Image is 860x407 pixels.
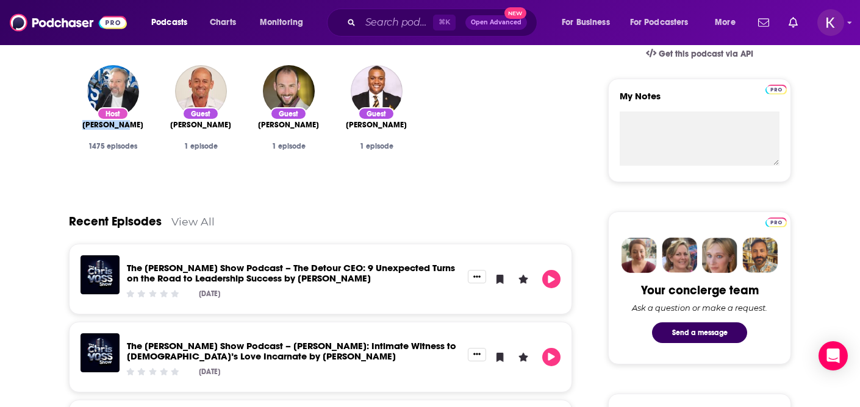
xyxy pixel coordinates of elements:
[753,12,774,33] a: Show notifications dropdown
[514,270,532,288] button: Leave a Rating
[620,90,779,111] label: My Notes
[765,83,787,94] a: Pro website
[514,348,532,366] button: Leave a Rating
[662,238,697,273] img: Barbara Profile
[504,7,526,19] span: New
[433,15,456,30] span: ⌘ K
[171,215,215,228] a: View All
[210,14,236,31] span: Charts
[706,13,751,32] button: open menu
[346,120,407,130] span: [PERSON_NAME]
[10,11,127,34] img: Podchaser - Follow, Share and Rate Podcasts
[358,107,395,120] div: Guest
[622,13,706,32] button: open menu
[641,283,759,298] div: Your concierge team
[659,49,753,59] span: Get this podcast via API
[468,270,486,283] button: Show More Button
[82,120,143,130] a: Chris Voss
[182,107,219,120] div: Guest
[125,367,181,376] div: Community Rating: 0 out of 5
[170,120,231,130] a: Dex Randall
[81,255,120,294] img: The Chris Voss Show Podcast – The Detour CEO: 9 Unexpected Turns on the Road to Leadership Succes...
[765,216,787,227] a: Pro website
[143,13,203,32] button: open menu
[170,120,231,130] span: [PERSON_NAME]
[175,65,227,117] img: Dex Randall
[632,303,767,313] div: Ask a question or make a request.
[342,142,410,150] div: 1 episode
[260,14,303,31] span: Monitoring
[167,142,235,150] div: 1 episode
[360,13,433,32] input: Search podcasts, credits, & more...
[819,341,848,370] div: Open Intercom Messenger
[270,107,307,120] div: Guest
[817,9,844,36] span: Logged in as kwignall
[622,238,657,273] img: Sydney Profile
[97,107,129,120] div: Host
[491,270,509,288] button: Bookmark Episode
[82,120,143,130] span: [PERSON_NAME]
[254,142,323,150] div: 1 episode
[127,262,455,284] a: The Chris Voss Show Podcast – The Detour CEO: 9 Unexpected Turns on the Road to Leadership Succes...
[742,238,778,273] img: Jon Profile
[630,14,689,31] span: For Podcasters
[765,218,787,227] img: Podchaser Pro
[79,142,147,150] div: 1475 episodes
[468,348,486,361] button: Show More Button
[125,289,181,299] div: Community Rating: 0 out of 5
[346,120,407,130] a: Ernest Owens
[465,15,527,30] button: Open AdvancedNew
[199,289,220,298] div: [DATE]
[263,65,315,117] img: Sam Mandel
[351,65,403,117] img: Ernest Owens
[553,13,625,32] button: open menu
[127,340,456,362] a: The Chris Voss Show Podcast – Mary: Intimate Witness to God’s Love Incarnate by Louis McCall
[702,238,737,273] img: Jules Profile
[562,14,610,31] span: For Business
[765,85,787,94] img: Podchaser Pro
[542,270,561,288] button: Play
[251,13,319,32] button: open menu
[636,39,763,69] a: Get this podcast via API
[817,9,844,36] button: Show profile menu
[202,13,243,32] a: Charts
[817,9,844,36] img: User Profile
[491,348,509,366] button: Bookmark Episode
[715,14,736,31] span: More
[652,322,747,343] button: Send a message
[784,12,803,33] a: Show notifications dropdown
[258,120,319,130] span: [PERSON_NAME]
[542,348,561,366] button: Play
[258,120,319,130] a: Sam Mandel
[69,214,162,229] a: Recent Episodes
[87,65,139,117] img: Chris Voss
[199,367,220,376] div: [DATE]
[81,333,120,372] img: The Chris Voss Show Podcast – Mary: Intimate Witness to God’s Love Incarnate by Louis McCall
[151,14,187,31] span: Podcasts
[339,9,549,37] div: Search podcasts, credits, & more...
[471,19,521,26] span: Open Advanced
